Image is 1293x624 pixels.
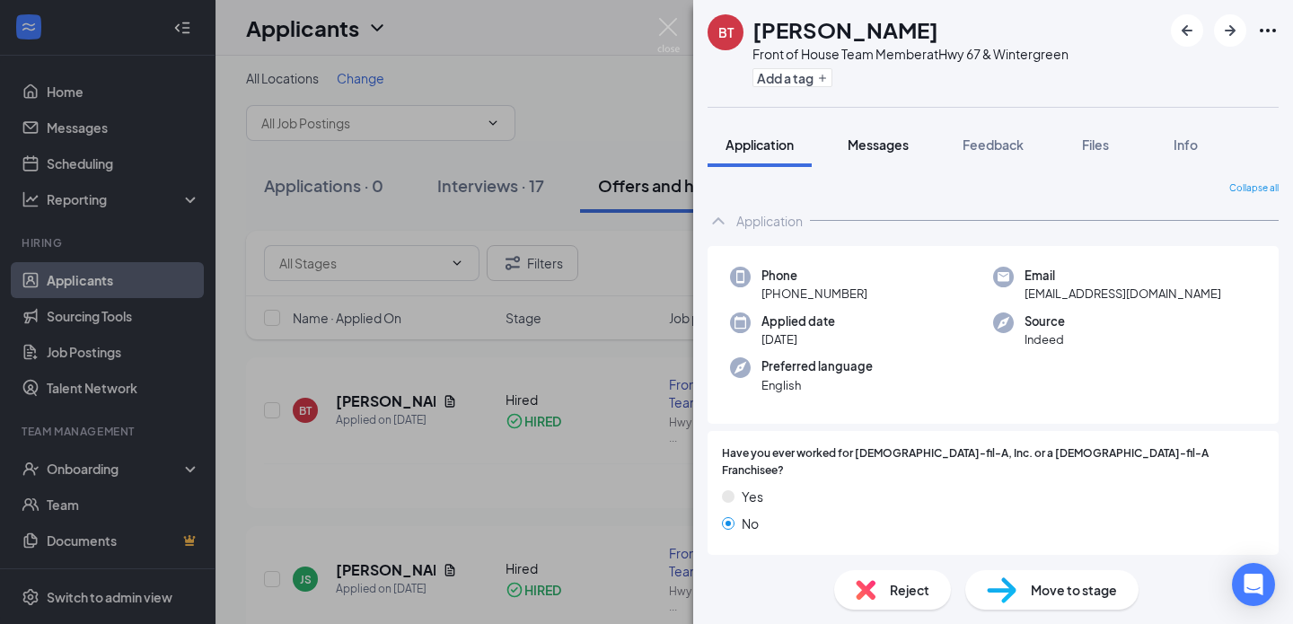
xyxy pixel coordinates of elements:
span: [DATE] [761,330,835,348]
span: Collapse all [1229,181,1279,196]
span: Messages [848,136,909,153]
span: Reject [890,580,929,600]
div: Front of House Team Member at Hwy 67 & Wintergreen [752,45,1069,63]
span: Info [1174,136,1198,153]
span: Preferred language [761,357,873,375]
svg: ArrowRight [1219,20,1241,41]
span: [EMAIL_ADDRESS][DOMAIN_NAME] [1025,285,1221,303]
div: Application [736,212,803,230]
h1: [PERSON_NAME] [752,14,938,45]
span: Applied date [761,312,835,330]
span: Files [1082,136,1109,153]
span: Email [1025,267,1221,285]
span: Move to stage [1031,580,1117,600]
button: ArrowLeftNew [1171,14,1203,47]
span: Indeed [1025,330,1065,348]
svg: Plus [817,73,828,83]
span: [PHONE_NUMBER] [761,285,867,303]
span: Application [726,136,794,153]
span: Yes [742,487,763,506]
button: PlusAdd a tag [752,68,832,87]
span: English [761,376,873,394]
span: Source [1025,312,1065,330]
button: ArrowRight [1214,14,1246,47]
span: Have you ever worked for [DEMOGRAPHIC_DATA]-fil-A, Inc. or a [DEMOGRAPHIC_DATA]-fil-A Franchisee? [722,445,1264,479]
span: No [742,514,759,533]
svg: Ellipses [1257,20,1279,41]
div: BT [718,23,734,41]
svg: ArrowLeftNew [1176,20,1198,41]
span: Phone [761,267,867,285]
div: Open Intercom Messenger [1232,563,1275,606]
span: Feedback [963,136,1024,153]
svg: ChevronUp [708,210,729,232]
